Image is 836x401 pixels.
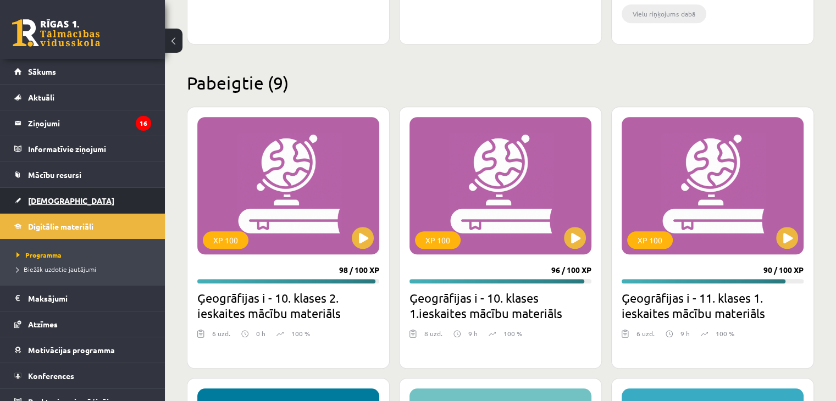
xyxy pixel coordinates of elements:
a: Sākums [14,59,151,84]
p: 0 h [256,328,265,338]
a: Maksājumi [14,286,151,311]
i: 16 [136,116,151,131]
a: Informatīvie ziņojumi [14,136,151,161]
a: Atzīmes [14,311,151,337]
h2: Pabeigtie (9) [187,72,814,93]
span: Mācību resursi [28,170,81,180]
span: Aktuāli [28,92,54,102]
div: 6 uzd. [212,328,230,345]
a: Programma [16,250,154,260]
span: [DEMOGRAPHIC_DATA] [28,196,114,205]
a: Rīgas 1. Tālmācības vidusskola [12,19,100,47]
div: 6 uzd. [636,328,655,345]
a: Biežāk uzdotie jautājumi [16,264,154,274]
span: Konferences [28,371,74,381]
a: Digitālie materiāli [14,214,151,239]
h2: Ģeogrāfijas i - 11. klases 1. ieskaites mācību materiāls [622,290,804,321]
span: Biežāk uzdotie jautājumi [16,265,96,274]
h2: Ģeogrāfijas i - 10. klases 1.ieskaites mācību materiāls [409,290,591,321]
div: XP 100 [627,231,673,249]
span: Digitālie materiāli [28,221,93,231]
p: 9 h [680,328,690,338]
p: 100 % [291,328,310,338]
a: Konferences [14,363,151,388]
span: Atzīmes [28,319,58,329]
h2: Ģeogrāfijas i - 10. klases 2. ieskaites mācību materiāls [197,290,379,321]
p: 100 % [503,328,522,338]
span: Programma [16,250,62,259]
a: [DEMOGRAPHIC_DATA] [14,188,151,213]
div: XP 100 [415,231,461,249]
span: Motivācijas programma [28,345,115,355]
div: 8 uzd. [424,328,442,345]
legend: Maksājumi [28,286,151,311]
a: Aktuāli [14,85,151,110]
a: Ziņojumi16 [14,110,151,136]
a: Mācību resursi [14,162,151,187]
legend: Ziņojumi [28,110,151,136]
li: Vielu riņķojums dabā [622,4,706,23]
span: Sākums [28,66,56,76]
a: Motivācijas programma [14,337,151,363]
p: 100 % [716,328,734,338]
p: 9 h [468,328,478,338]
div: XP 100 [203,231,248,249]
legend: Informatīvie ziņojumi [28,136,151,161]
